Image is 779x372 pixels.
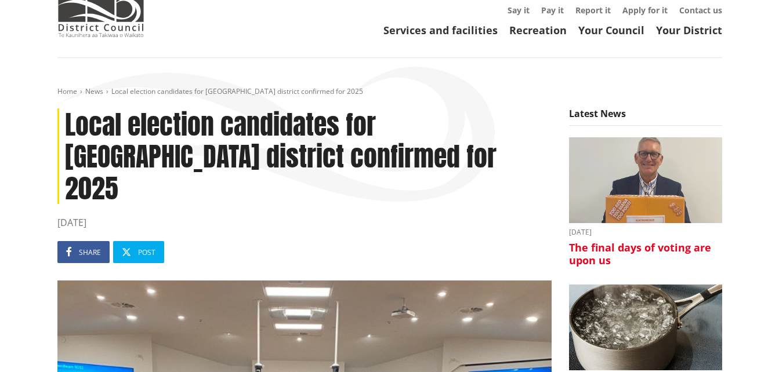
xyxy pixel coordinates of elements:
[111,86,363,96] span: Local election candidates for [GEOGRAPHIC_DATA] district confirmed for 2025
[79,247,101,257] span: Share
[622,5,668,16] a: Apply for it
[656,23,722,37] a: Your District
[57,86,77,96] a: Home
[138,247,155,257] span: Post
[569,242,722,267] h3: The final days of voting are upon us
[509,23,567,37] a: Recreation
[569,137,722,267] a: [DATE] The final days of voting are upon us
[508,5,530,16] a: Say it
[569,137,722,224] img: Craig Hobbs editorial elections
[726,323,767,365] iframe: Messenger Launcher
[57,108,552,205] h1: Local election candidates for [GEOGRAPHIC_DATA] district confirmed for 2025
[383,23,498,37] a: Services and facilities
[57,216,552,229] time: [DATE]
[57,87,722,97] nav: breadcrumb
[113,241,164,263] a: Post
[541,5,564,16] a: Pay it
[569,229,722,236] time: [DATE]
[679,5,722,16] a: Contact us
[57,241,110,263] a: Share
[85,86,103,96] a: News
[575,5,611,16] a: Report it
[569,108,722,126] h5: Latest News
[569,285,722,371] img: boil water notice
[578,23,644,37] a: Your Council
